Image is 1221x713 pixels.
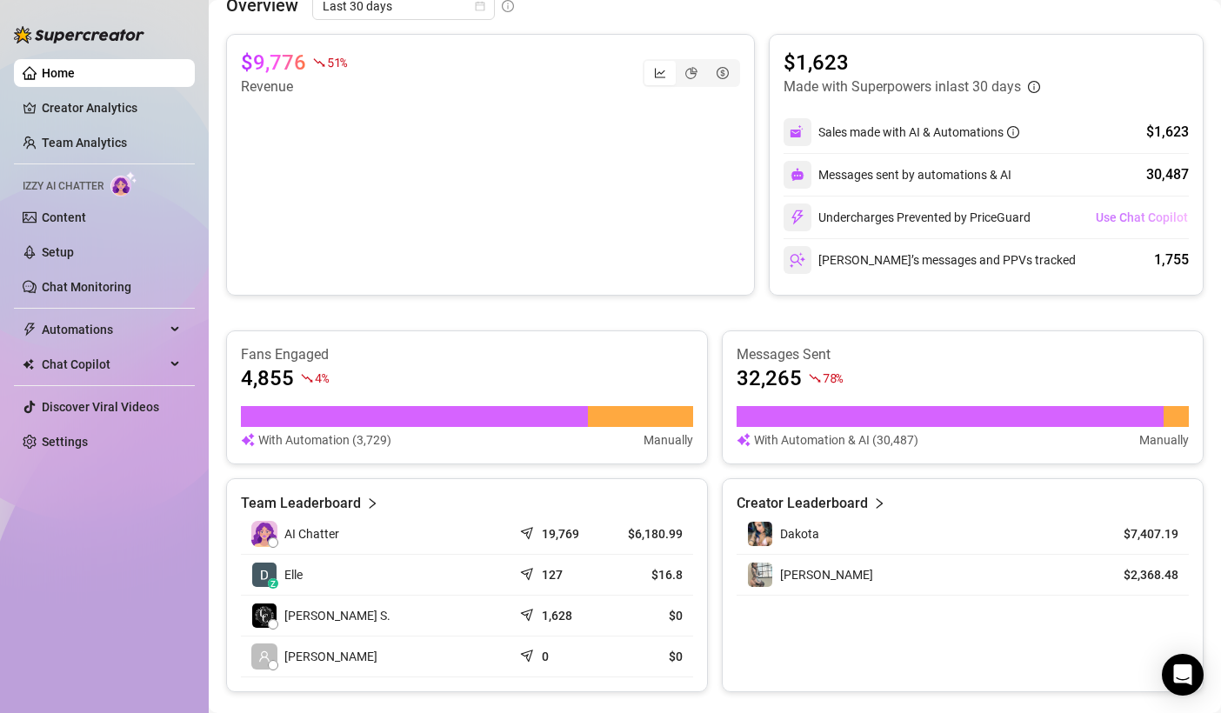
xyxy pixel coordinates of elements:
[748,522,772,546] img: Dakota
[284,606,390,625] span: [PERSON_NAME] S.
[754,430,918,450] article: With Automation & AI (30,487)
[748,563,772,587] img: Erika
[475,1,485,11] span: calendar
[241,49,306,77] article: $9,776
[520,563,537,581] span: send
[873,493,885,514] span: right
[818,123,1019,142] div: Sales made with AI & Automations
[327,54,347,70] span: 51 %
[42,210,86,224] a: Content
[241,77,347,97] article: Revenue
[780,527,819,541] span: Dakota
[110,171,137,197] img: AI Chatter
[790,124,805,140] img: svg%3e
[1028,81,1040,93] span: info-circle
[42,350,165,378] span: Chat Copilot
[790,210,805,225] img: svg%3e
[241,430,255,450] img: svg%3e
[737,430,751,450] img: svg%3e
[613,648,683,665] article: $0
[1095,203,1189,231] button: Use Chat Copilot
[42,435,88,449] a: Settings
[1154,250,1189,270] div: 1,755
[643,59,740,87] div: segmented control
[784,49,1040,77] article: $1,623
[42,280,131,294] a: Chat Monitoring
[784,246,1076,274] div: [PERSON_NAME]’s messages and PPVs tracked
[42,94,181,122] a: Creator Analytics
[258,650,270,663] span: user
[784,161,1011,189] div: Messages sent by automations & AI
[1096,210,1188,224] span: Use Chat Copilot
[791,168,804,182] img: svg%3e
[14,26,144,43] img: logo-BBDzfeDw.svg
[42,316,165,343] span: Automations
[241,493,361,514] article: Team Leaderboard
[1007,126,1019,138] span: info-circle
[790,252,805,268] img: svg%3e
[823,370,843,386] span: 78 %
[1139,430,1189,450] article: Manually
[42,66,75,80] a: Home
[542,607,572,624] article: 1,628
[252,603,277,628] img: Landry St.patri…
[268,578,278,589] div: z
[784,203,1031,231] div: Undercharges Prevented by PriceGuard
[23,178,103,195] span: Izzy AI Chatter
[23,323,37,337] span: thunderbolt
[284,524,339,543] span: AI Chatter
[737,493,868,514] article: Creator Leaderboard
[42,245,74,259] a: Setup
[313,57,325,69] span: fall
[301,372,313,384] span: fall
[42,400,159,414] a: Discover Viral Videos
[542,566,563,583] article: 127
[284,647,377,666] span: [PERSON_NAME]
[654,67,666,79] span: line-chart
[366,493,378,514] span: right
[1099,566,1178,583] article: $2,368.48
[1099,525,1178,543] article: $7,407.19
[241,345,693,364] article: Fans Engaged
[23,358,34,370] img: Chat Copilot
[613,525,683,543] article: $6,180.99
[520,604,537,622] span: send
[284,565,303,584] span: Elle
[251,521,277,547] img: izzy-ai-chatter-avatar-DDCN_rTZ.svg
[1146,164,1189,185] div: 30,487
[42,136,127,150] a: Team Analytics
[613,607,683,624] article: $0
[1146,122,1189,143] div: $1,623
[520,645,537,663] span: send
[644,430,693,450] article: Manually
[315,370,328,386] span: 4 %
[520,523,537,540] span: send
[542,525,579,543] article: 19,769
[613,566,683,583] article: $16.8
[241,364,294,392] article: 4,855
[252,563,277,587] img: Elle
[737,345,1189,364] article: Messages Sent
[717,67,729,79] span: dollar-circle
[685,67,697,79] span: pie-chart
[258,430,391,450] article: With Automation (3,729)
[542,648,549,665] article: 0
[784,77,1021,97] article: Made with Superpowers in last 30 days
[809,372,821,384] span: fall
[737,364,802,392] article: 32,265
[780,568,873,582] span: [PERSON_NAME]
[1162,654,1204,696] div: Open Intercom Messenger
